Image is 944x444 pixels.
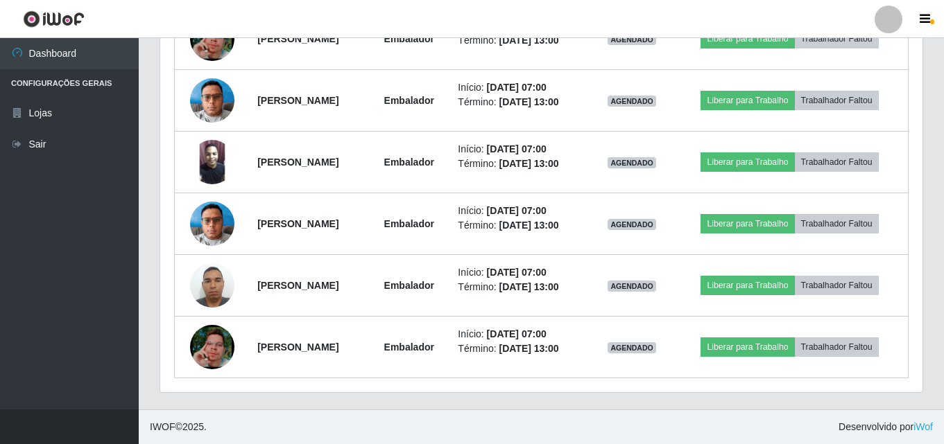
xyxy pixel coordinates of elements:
[487,143,547,154] time: [DATE] 07:00
[458,33,584,48] li: Término:
[795,276,879,295] button: Trabalhador Faltou
[257,280,338,291] strong: [PERSON_NAME]
[701,29,794,48] button: Liberar para Trabalho
[384,218,434,229] strong: Embalador
[150,421,175,432] span: IWOF
[257,95,338,106] strong: [PERSON_NAME]
[458,280,584,294] li: Término:
[384,157,434,168] strong: Embalador
[458,265,584,280] li: Início:
[458,157,584,171] li: Término:
[701,214,794,233] button: Liberar para Trabalho
[23,10,85,28] img: CoreUI Logo
[839,420,933,434] span: Desenvolvido por
[608,219,656,230] span: AGENDADO
[913,421,933,432] a: iWof
[257,341,338,353] strong: [PERSON_NAME]
[701,152,794,172] button: Liberar para Trabalho
[795,152,879,172] button: Trabalhador Faltou
[458,218,584,233] li: Término:
[458,142,584,157] li: Início:
[257,218,338,229] strong: [PERSON_NAME]
[384,95,434,106] strong: Embalador
[701,337,794,357] button: Liberar para Trabalho
[608,34,656,45] span: AGENDADO
[487,267,547,278] time: [DATE] 07:00
[499,281,558,292] time: [DATE] 13:00
[499,158,558,169] time: [DATE] 13:00
[257,33,338,44] strong: [PERSON_NAME]
[499,35,558,46] time: [DATE] 13:00
[458,95,584,109] li: Término:
[795,29,879,48] button: Trabalhador Faltou
[384,280,434,291] strong: Embalador
[795,91,879,110] button: Trabalhador Faltou
[701,276,794,295] button: Liberar para Trabalho
[608,157,656,168] span: AGENDADO
[499,96,558,107] time: [DATE] 13:00
[458,204,584,218] li: Início:
[190,140,234,184] img: 1703730360484.jpeg
[384,33,434,44] strong: Embalador
[384,341,434,353] strong: Embalador
[795,337,879,357] button: Trabalhador Faltou
[608,281,656,292] span: AGENDADO
[487,82,547,93] time: [DATE] 07:00
[150,420,207,434] span: © 2025 .
[458,80,584,95] li: Início:
[608,96,656,107] span: AGENDADO
[499,220,558,231] time: [DATE] 13:00
[190,194,234,253] img: 1728993932002.jpeg
[795,214,879,233] button: Trabalhador Faltou
[190,71,234,130] img: 1728993932002.jpeg
[190,308,234,387] img: 1673728165855.jpeg
[499,343,558,354] time: [DATE] 13:00
[458,341,584,356] li: Término:
[257,157,338,168] strong: [PERSON_NAME]
[190,256,234,314] img: 1677672265304.jpeg
[701,91,794,110] button: Liberar para Trabalho
[458,327,584,341] li: Início:
[608,342,656,353] span: AGENDADO
[487,205,547,216] time: [DATE] 07:00
[487,328,547,339] time: [DATE] 07:00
